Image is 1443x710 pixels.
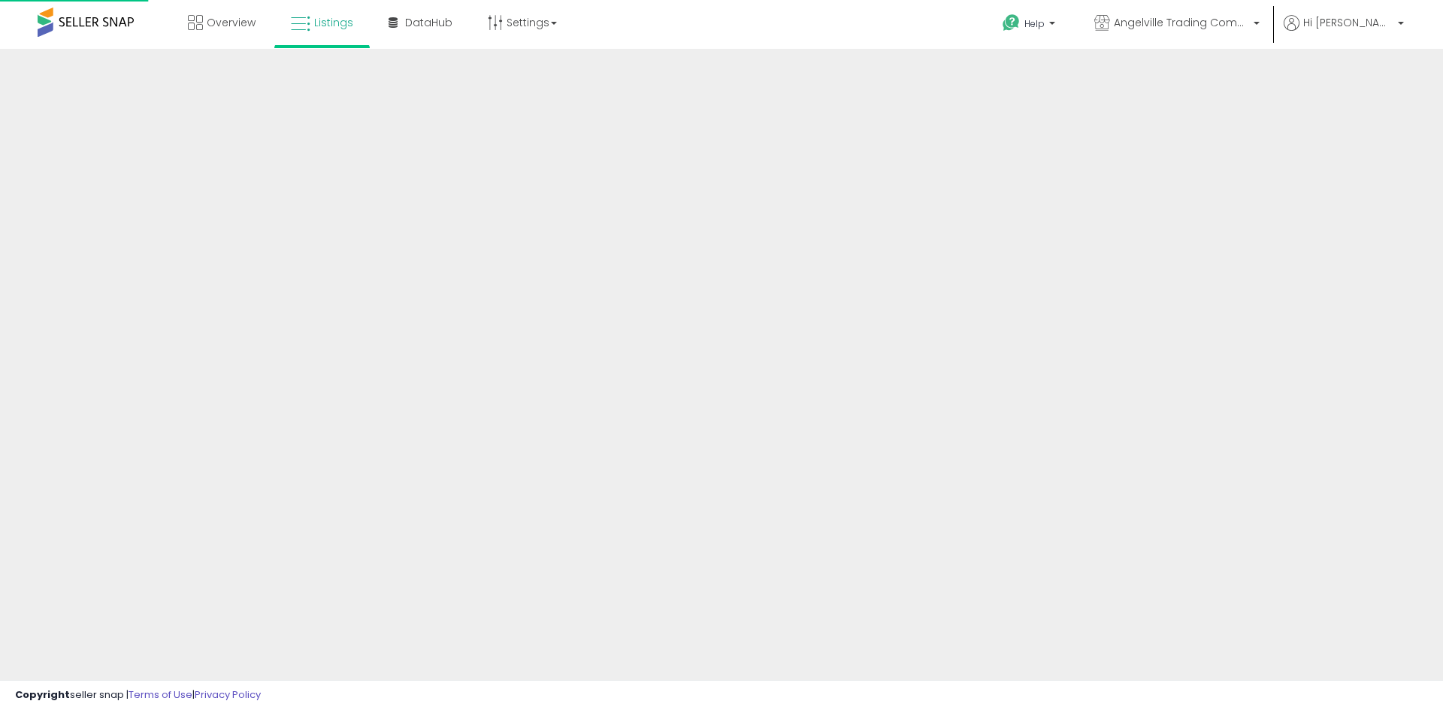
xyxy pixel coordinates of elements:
[207,15,256,30] span: Overview
[1284,15,1404,49] a: Hi [PERSON_NAME]
[314,15,353,30] span: Listings
[1303,15,1393,30] span: Hi [PERSON_NAME]
[991,2,1070,49] a: Help
[1114,15,1249,30] span: Angelville Trading Company
[1024,17,1045,30] span: Help
[1002,14,1021,32] i: Get Help
[405,15,452,30] span: DataHub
